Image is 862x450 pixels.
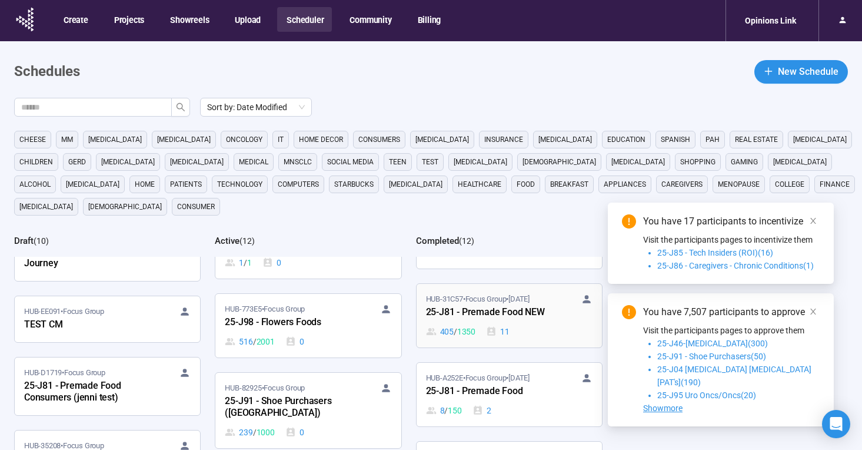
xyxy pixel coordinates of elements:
span: Sort by: Date Modified [207,98,305,116]
span: gaming [731,156,758,168]
span: GERD [68,156,86,168]
div: You have 17 participants to incentivize [643,214,820,229]
a: HUB-31C57•Focus Group•[DATE]25-J81 - Premade Food NEW405 / 135011 [417,284,602,348]
p: Visit the participants pages to approve them [643,324,820,337]
div: TEST CM [24,317,154,333]
button: Create [54,7,96,32]
div: 516 [225,335,274,348]
button: Projects [105,7,152,32]
span: [MEDICAL_DATA] [66,178,119,190]
a: HUB-D1719•Focus Group25-J81 - Premade Food Consumers (jenni test) [15,358,200,415]
span: finance [820,178,850,190]
span: exclamation-circle [622,214,636,229]
span: Teen [389,156,407,168]
a: HUB-A252E•Focus Group•[DATE]25-J81 - Premade Food8 / 1502 [417,363,602,426]
span: home decor [299,134,343,145]
span: 25-J91 - Shoe Purchasers(50) [657,352,766,361]
span: HUB-EE091 • Focus Group [24,306,104,317]
span: close [809,217,817,225]
span: HUB-773E5 • Focus Group [225,303,305,315]
span: Test [422,156,438,168]
span: technology [217,178,262,190]
div: 8 [426,404,462,417]
span: consumers [358,134,400,145]
div: 0 [285,335,304,348]
span: consumer [177,201,215,213]
span: MM [61,134,73,145]
button: Upload [225,7,269,32]
div: 239 [225,426,274,439]
span: caregivers [661,178,703,190]
button: search [171,98,190,117]
span: mnsclc [284,156,312,168]
span: [MEDICAL_DATA] [88,134,142,145]
span: it [278,134,284,145]
h1: Schedules [14,61,80,83]
span: ( 12 ) [459,236,474,246]
div: 11 [486,325,510,338]
div: Opinions Link [738,9,803,32]
span: children [19,156,53,168]
span: 1000 [257,426,275,439]
span: [MEDICAL_DATA] [454,156,507,168]
span: oncology [226,134,262,145]
button: Community [340,7,400,32]
span: real estate [735,134,778,145]
div: You have 7,507 participants to approve [643,305,820,319]
span: Food [517,178,535,190]
span: home [135,178,155,190]
div: 2 [472,404,491,417]
span: education [607,134,645,145]
span: healthcare [458,178,501,190]
span: / [253,335,257,348]
span: plus [764,67,773,76]
span: appliances [604,178,646,190]
span: 25-J04 [MEDICAL_DATA] [MEDICAL_DATA] [PAT's](190) [657,365,811,387]
div: 0 [285,426,304,439]
span: [MEDICAL_DATA] [611,156,665,168]
span: [MEDICAL_DATA] [793,134,847,145]
span: 1350 [457,325,475,338]
span: / [444,404,448,417]
time: [DATE] [508,373,530,382]
span: [MEDICAL_DATA] [170,156,224,168]
span: medical [239,156,268,168]
span: social media [327,156,374,168]
span: [DEMOGRAPHIC_DATA] [88,201,162,213]
span: breakfast [550,178,588,190]
span: [MEDICAL_DATA] [538,134,592,145]
span: close [809,307,817,316]
a: HUB-EE091•Focus GroupTEST CM [15,296,200,342]
button: plusNew Schedule [754,60,848,84]
span: [MEDICAL_DATA] [101,156,155,168]
div: 25-J81 - Premade Food [426,384,555,399]
p: Visit the participants pages to incentivize them [643,233,820,246]
span: New Schedule [778,64,838,79]
span: computers [278,178,319,190]
time: [DATE] [508,295,530,303]
span: shopping [680,156,715,168]
button: Showreels [161,7,217,32]
a: HUB-773E5•Focus Group25-J98 - Flowers Foods516 / 20010 [215,294,401,358]
span: 25-J85 - Tech Insiders (ROI)(16) [657,248,773,257]
span: [MEDICAL_DATA] [415,134,469,145]
span: [DEMOGRAPHIC_DATA] [522,156,596,168]
span: [MEDICAL_DATA] [773,156,827,168]
span: PAH [705,134,720,145]
a: HUB-82925•Focus Group25-J91 - Shoe Purchasers ([GEOGRAPHIC_DATA])239 / 10000 [215,373,401,448]
span: / [244,256,247,269]
span: starbucks [334,178,374,190]
span: ( 10 ) [34,236,49,246]
span: menopause [718,178,760,190]
h2: Draft [14,236,34,246]
div: 1 [225,256,251,269]
button: Scheduler [277,7,332,32]
div: Open Intercom Messenger [822,410,850,438]
span: Spanish [661,134,690,145]
span: HUB-31C57 • Focus Group • [426,293,530,305]
span: / [253,426,257,439]
span: / [454,325,457,338]
span: HUB-82925 • Focus Group [225,382,305,394]
div: 25-J98 - Flowers Foods [225,315,354,330]
span: HUB-A252E • Focus Group • [426,372,530,384]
